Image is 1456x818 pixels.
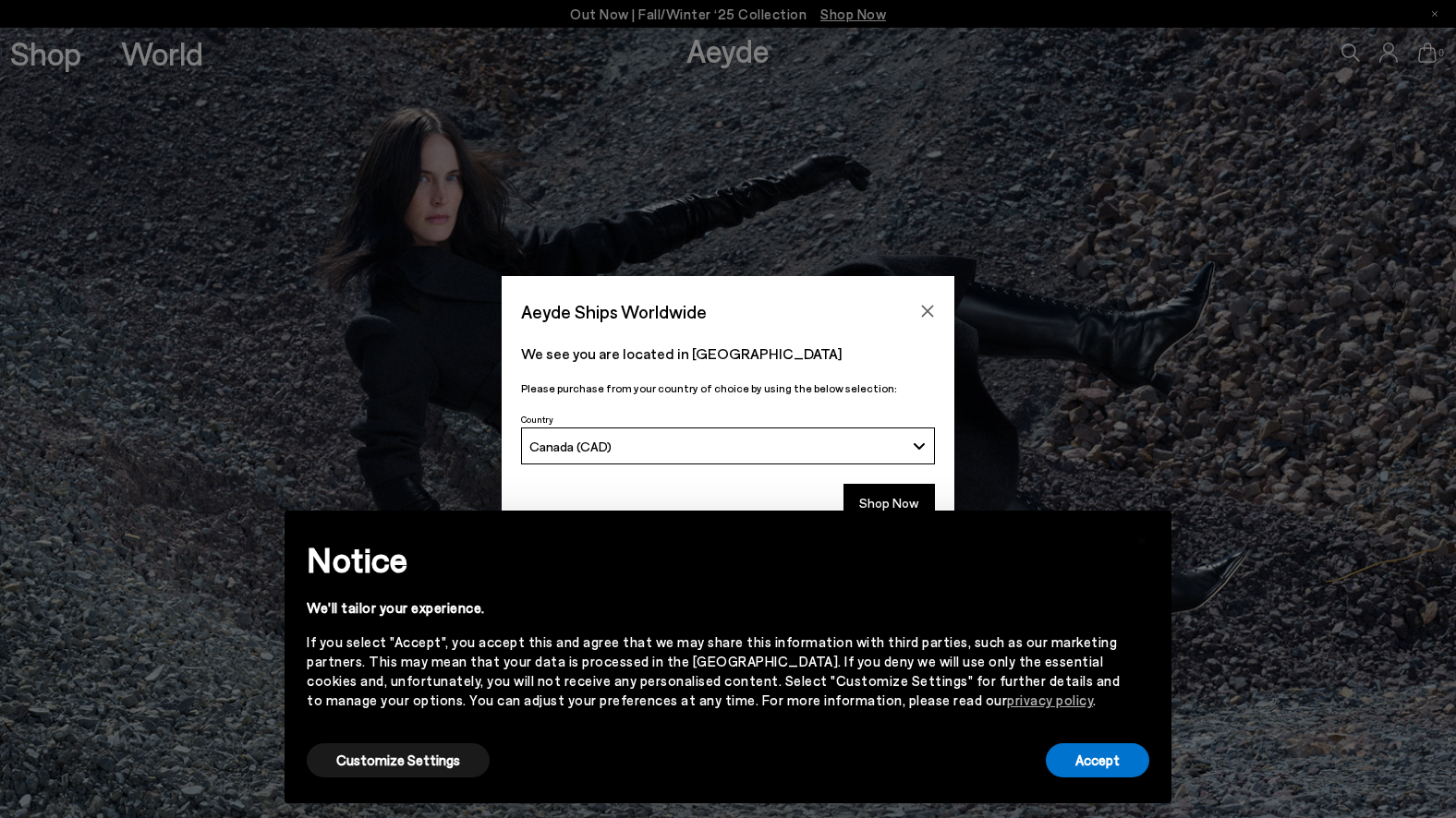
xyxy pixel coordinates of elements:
[843,484,935,523] button: Shop Now
[914,297,941,325] button: Close
[521,295,707,328] span: Aeyde Ships Worldwide
[1046,743,1149,777] button: Accept
[529,439,612,454] span: Canada (CAD)
[1120,516,1164,560] button: Close this notice
[1007,692,1093,708] a: privacy policy
[521,379,935,397] p: Please purchase from your country of choice by using the below selection:
[1135,524,1148,551] span: ×
[521,414,553,425] span: Country
[307,598,1120,618] div: We'll tailor your experience.
[307,743,490,777] button: Customize Settings
[521,343,935,365] p: We see you are located in [GEOGRAPHIC_DATA]
[307,535,1120,583] h2: Notice
[307,632,1120,710] div: If you select "Accept", you accept this and agree that we may share this information with third p...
